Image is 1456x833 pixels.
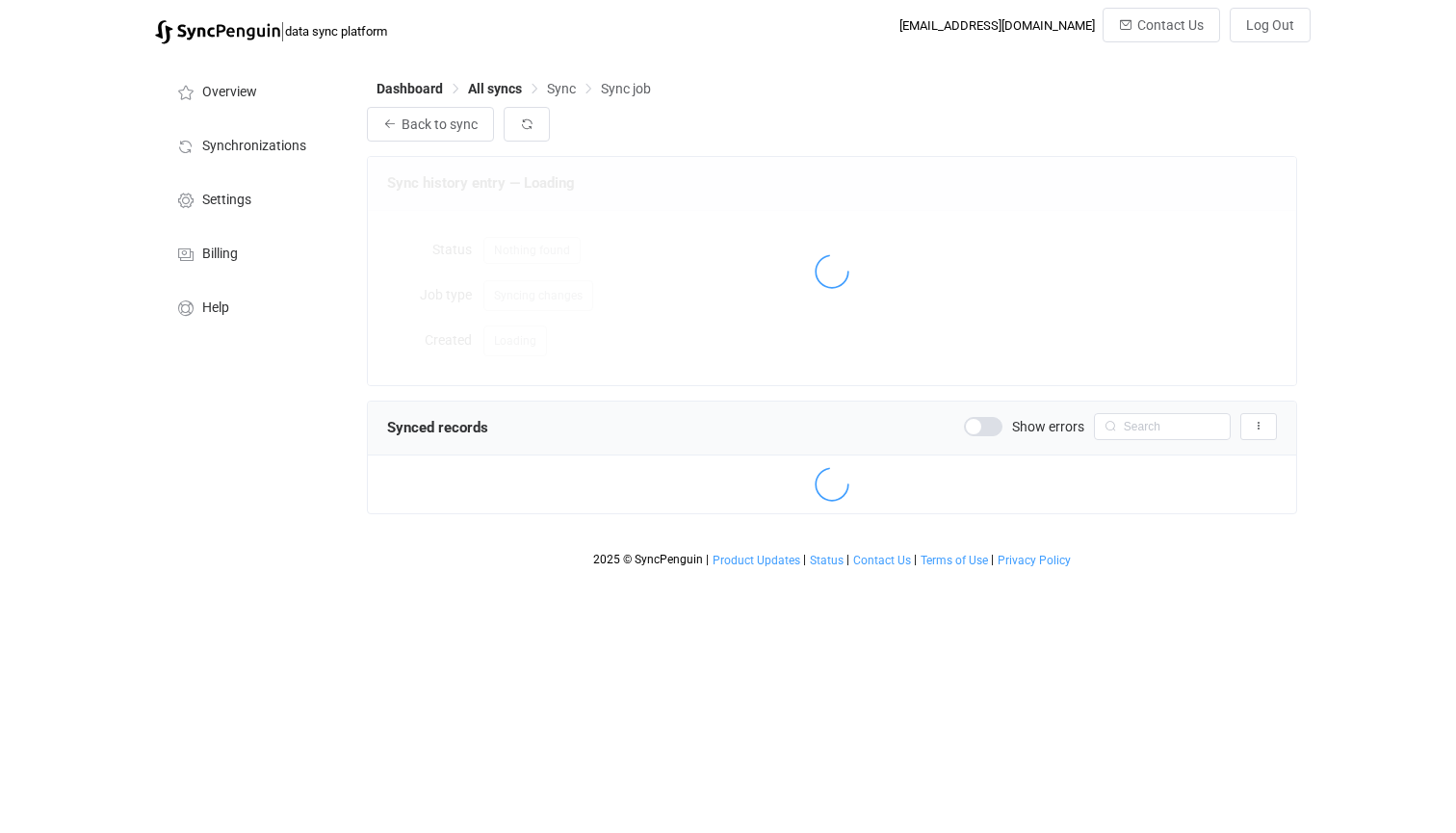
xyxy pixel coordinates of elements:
span: Settings [202,193,251,208]
input: Search [1094,413,1231,440]
span: Overview [202,85,257,100]
span: | [280,17,285,44]
span: Status [810,554,844,567]
div: [EMAIL_ADDRESS][DOMAIN_NAME] [899,18,1095,33]
span: Contact Us [853,554,911,567]
span: Help [202,300,229,316]
span: Log Out [1246,17,1294,33]
span: All syncs [468,81,522,96]
a: Billing [155,225,348,279]
a: Overview [155,64,348,117]
button: Log Out [1230,8,1311,42]
span: | [706,553,709,566]
button: Contact Us [1103,8,1220,42]
a: Terms of Use [920,554,989,567]
span: Contact Us [1137,17,1204,33]
span: Billing [202,247,238,262]
span: Privacy Policy [998,554,1071,567]
span: Sync job [601,81,651,96]
a: |data sync platform [155,17,387,44]
span: 2025 © SyncPenguin [593,553,703,566]
a: Synchronizations [155,117,348,171]
span: Synced records [387,419,488,436]
a: Settings [155,171,348,225]
a: Privacy Policy [997,554,1072,567]
span: | [846,553,849,566]
span: Terms of Use [921,554,988,567]
span: Product Updates [713,554,800,567]
a: Status [809,554,845,567]
button: Back to sync [367,107,494,142]
img: syncpenguin.svg [155,20,280,44]
a: Contact Us [852,554,912,567]
span: Synchronizations [202,139,306,154]
span: Show errors [1012,420,1084,433]
span: | [803,553,806,566]
span: Dashboard [377,81,443,96]
a: Product Updates [712,554,801,567]
span: | [914,553,917,566]
span: Sync [547,81,576,96]
div: Breadcrumb [377,82,651,95]
span: Back to sync [402,117,478,132]
a: Help [155,279,348,333]
span: | [991,553,994,566]
span: data sync platform [285,24,387,39]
